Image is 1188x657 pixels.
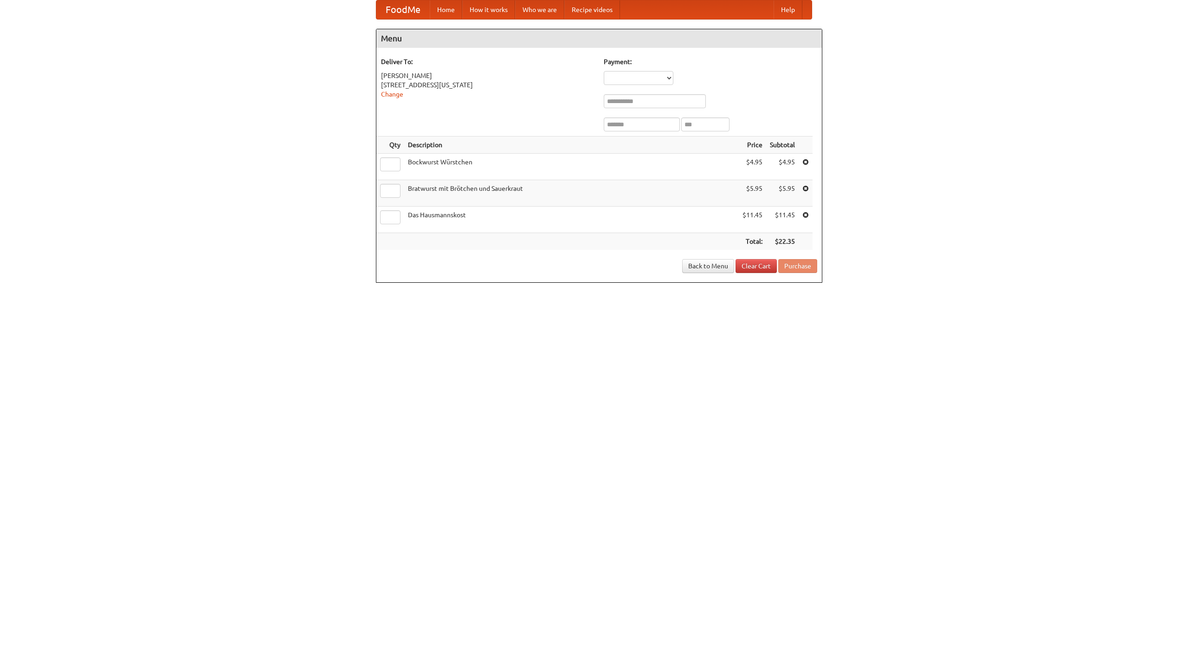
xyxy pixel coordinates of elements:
[430,0,462,19] a: Home
[515,0,564,19] a: Who we are
[774,0,802,19] a: Help
[462,0,515,19] a: How it works
[604,57,817,66] h5: Payment:
[766,233,799,250] th: $22.35
[682,259,734,273] a: Back to Menu
[736,259,777,273] a: Clear Cart
[376,29,822,48] h4: Menu
[739,233,766,250] th: Total:
[739,154,766,180] td: $4.95
[564,0,620,19] a: Recipe videos
[381,57,594,66] h5: Deliver To:
[766,180,799,207] td: $5.95
[739,137,766,154] th: Price
[404,154,739,180] td: Bockwurst Würstchen
[739,207,766,233] td: $11.45
[766,154,799,180] td: $4.95
[381,91,403,98] a: Change
[766,137,799,154] th: Subtotal
[778,259,817,273] button: Purchase
[404,137,739,154] th: Description
[404,180,739,207] td: Bratwurst mit Brötchen und Sauerkraut
[739,180,766,207] td: $5.95
[381,71,594,80] div: [PERSON_NAME]
[376,137,404,154] th: Qty
[404,207,739,233] td: Das Hausmannskost
[376,0,430,19] a: FoodMe
[766,207,799,233] td: $11.45
[381,80,594,90] div: [STREET_ADDRESS][US_STATE]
